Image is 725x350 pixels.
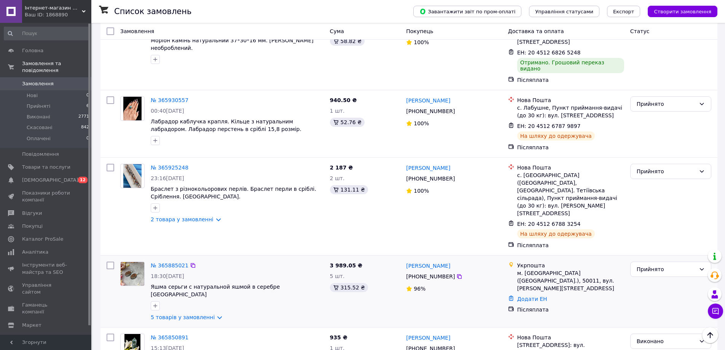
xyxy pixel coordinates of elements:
a: Лабрадор каблучка крапля. Кільце з натуральним лабрадором. Лабрадор перстень в сріблі 15,8 розмір... [151,118,301,140]
a: Браслет з різнокольорових перлів. Браслет перли в сріблі. Сріблення. [GEOGRAPHIC_DATA]. [151,186,316,200]
div: Нова Пошта [517,96,624,104]
a: № 365930557 [151,97,188,103]
button: Чат з покупцем [708,304,723,319]
img: Фото товару [121,262,144,286]
a: Створити замовлення [640,8,717,14]
span: 1 шт. [330,108,345,114]
span: Скасовані [27,124,53,131]
span: Яшма серьги с натуральной яшмой в серебре [GEOGRAPHIC_DATA] [151,284,280,297]
button: Завантажити звіт по пром-оплаті [413,6,521,17]
div: с. [GEOGRAPHIC_DATA] ([GEOGRAPHIC_DATA], [GEOGRAPHIC_DATA]. Тетіївська сільрада), Пункт приймання... [517,171,624,217]
img: Фото товару [123,97,142,120]
button: Створити замовлення [648,6,717,17]
span: 3 989.05 ₴ [330,262,363,268]
div: Нова Пошта [517,334,624,341]
div: Укрпошта [517,262,624,269]
div: Нова Пошта [517,164,624,171]
span: Cума [330,28,344,34]
span: 940.50 ₴ [330,97,357,103]
span: Замовлення [22,80,54,87]
div: м. [GEOGRAPHIC_DATA] ([GEOGRAPHIC_DATA].), 50011, вул. [PERSON_NAME][STREET_ADDRESS] [517,269,624,292]
span: [PHONE_NUMBER] [406,273,455,280]
span: 12 [78,177,88,183]
span: Завантажити звіт по пром-оплаті [419,8,515,15]
span: Виконані [27,113,50,120]
span: Статус [630,28,650,34]
span: 23:16[DATE] [151,175,184,181]
div: Прийнято [637,100,696,108]
a: № 365925248 [151,165,188,171]
div: Отримано. Грошовий переказ видано [517,58,624,73]
span: 2 шт. [330,175,345,181]
h1: Список замовлень [114,7,191,16]
a: Фото товару [120,164,145,188]
span: Маркет [22,322,41,329]
span: Прийняті [27,103,50,110]
span: 0 [86,135,89,142]
a: Фото товару [120,262,145,286]
img: Фото товару [123,164,142,188]
span: Замовлення [120,28,154,34]
a: № 365850891 [151,334,188,340]
a: [PERSON_NAME] [406,164,450,172]
span: 100% [414,120,429,126]
span: Оплачені [27,135,51,142]
div: 58.82 ₴ [330,37,365,46]
span: 0 [86,92,89,99]
div: На шляху до одержувача [517,229,595,238]
span: 5 шт. [330,273,345,279]
a: [PERSON_NAME] [406,97,450,104]
div: Прийнято [637,167,696,176]
span: 2 187 ₴ [330,165,353,171]
span: ЕН: 20 4512 6788 3254 [517,221,581,227]
span: 00:40[DATE] [151,108,184,114]
span: Експорт [613,9,634,14]
a: Фото товару [120,96,145,121]
span: Гаманець компанії [22,302,70,315]
span: 100% [414,188,429,194]
div: Післяплата [517,241,624,249]
span: Управління сайтом [22,282,70,296]
button: Управління статусами [529,6,599,17]
span: Покупець [406,28,433,34]
span: 6 [86,103,89,110]
div: Прийнято [637,265,696,273]
span: Покупці [22,223,43,230]
div: Післяплата [517,306,624,313]
a: [PERSON_NAME] [406,334,450,342]
span: 842 [81,124,89,131]
span: 935 ₴ [330,334,347,340]
span: ЕН: 20 4512 6826 5248 [517,50,581,56]
a: Додати ЕН [517,296,547,302]
div: Післяплата [517,76,624,84]
span: [DEMOGRAPHIC_DATA] [22,177,78,184]
span: Відгуки [22,210,42,217]
span: Доставка та оплата [508,28,564,34]
a: № 365885021 [151,262,188,268]
div: Післяплата [517,144,624,151]
span: 18:30[DATE] [151,273,184,279]
button: Експорт [607,6,641,17]
div: 131.11 ₴ [330,185,368,194]
span: 96% [414,286,425,292]
input: Пошук [4,27,90,40]
a: [PERSON_NAME] [406,262,450,270]
span: Показники роботи компанії [22,190,70,203]
div: 52.76 ₴ [330,118,365,127]
span: [PHONE_NUMBER] [406,108,455,114]
span: Замовлення та повідомлення [22,60,91,74]
span: Інтернет-магазин ШУБ & Прикрас "Красиві вироби по доступним цінам!" [25,5,82,11]
a: 2 товара у замовленні [151,216,214,222]
div: с. Лабушне, Пункт приймання-видачі (до 30 кг): вул. [STREET_ADDRESS] [517,104,624,119]
span: Управління статусами [535,9,593,14]
span: Головна [22,47,43,54]
div: Ваш ID: 1868890 [25,11,91,18]
span: Товари та послуги [22,164,70,171]
span: Каталог ProSale [22,236,63,243]
span: 2771 [78,113,89,120]
span: Нові [27,92,38,99]
span: [PHONE_NUMBER] [406,176,455,182]
div: Виконано [637,337,696,345]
